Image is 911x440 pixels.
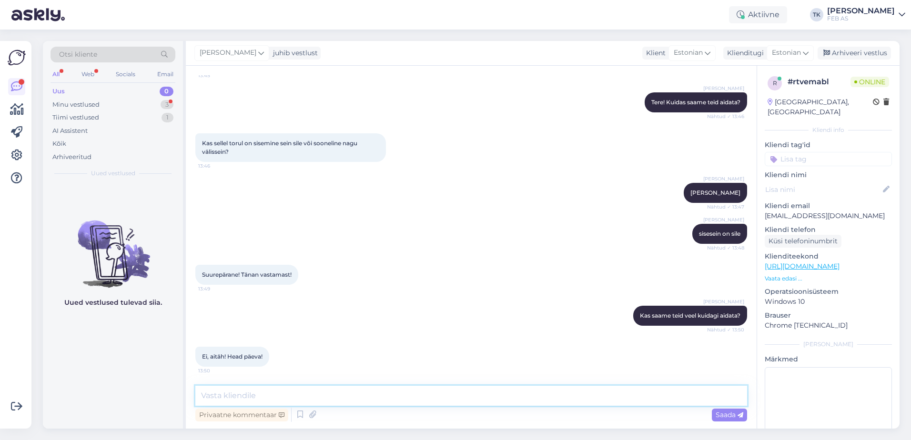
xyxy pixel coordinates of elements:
span: Nähtud ✓ 13:50 [707,326,744,333]
div: Klienditugi [723,48,764,58]
span: Nähtud ✓ 13:46 [707,113,744,120]
span: [PERSON_NAME] [703,216,744,223]
div: Klient [642,48,666,58]
span: Saada [716,410,743,419]
span: Tere! Kuidas saame teid aidata? [651,99,740,106]
div: [PERSON_NAME] [765,340,892,349]
span: Ei, aitäh! Head päeva! [202,353,263,360]
span: Uued vestlused [91,169,135,178]
input: Lisa nimi [765,184,881,195]
div: Socials [114,68,137,80]
p: Chrome [TECHNICAL_ID] [765,320,892,330]
div: Kõik [52,139,66,149]
div: Tiimi vestlused [52,113,99,122]
p: Windows 10 [765,297,892,307]
div: TK [810,8,823,21]
span: sisesein on sile [699,230,740,237]
img: Askly Logo [8,49,26,67]
img: No chats [43,203,183,289]
div: Küsi telefoninumbrit [765,235,841,248]
div: [GEOGRAPHIC_DATA], [GEOGRAPHIC_DATA] [768,97,873,117]
div: Web [80,68,96,80]
p: Brauser [765,310,892,320]
span: Suurepärane! Tänan vastamast! [202,271,292,278]
div: Email [155,68,175,80]
div: [PERSON_NAME] [827,7,895,15]
div: # rtvemabl [788,76,850,88]
span: [PERSON_NAME] [703,175,744,182]
div: Kliendi info [765,126,892,134]
div: 1 [162,113,173,122]
p: Kliendi tag'id [765,140,892,150]
span: 13:49 [198,285,234,292]
p: Kliendi telefon [765,225,892,235]
span: [PERSON_NAME] [703,298,744,305]
span: Otsi kliente [59,50,97,60]
div: juhib vestlust [269,48,318,58]
div: Aktiivne [729,6,787,23]
div: Uus [52,87,65,96]
span: 13:45 [198,72,234,79]
p: Kliendi nimi [765,170,892,180]
div: All [51,68,61,80]
a: [URL][DOMAIN_NAME] [765,262,840,270]
span: r [773,80,777,87]
p: Klienditeekond [765,251,892,261]
input: Lisa tag [765,152,892,166]
span: Nähtud ✓ 13:48 [707,244,744,251]
span: Estonian [674,48,703,58]
span: [PERSON_NAME] [703,85,744,92]
div: FEB AS [827,15,895,22]
div: Arhiveeritud [52,152,91,162]
p: Operatsioonisüsteem [765,287,892,297]
span: Online [850,77,889,87]
span: Nähtud ✓ 13:47 [707,203,744,210]
span: Kas saame teid veel kuidagi aidata? [640,312,740,319]
p: Uued vestlused tulevad siia. [64,298,162,308]
div: Privaatne kommentaar [195,409,288,421]
a: [PERSON_NAME]FEB AS [827,7,905,22]
span: [PERSON_NAME] [690,189,740,196]
p: Märkmed [765,354,892,364]
p: [EMAIL_ADDRESS][DOMAIN_NAME] [765,211,892,221]
div: 3 [161,100,173,110]
p: Kliendi email [765,201,892,211]
div: 0 [160,87,173,96]
span: 13:50 [198,367,234,374]
span: [PERSON_NAME] [200,48,256,58]
p: Vaata edasi ... [765,274,892,283]
span: Kas sellel torul on sisemine sein sile või sooneline nagu välissein? [202,140,359,155]
span: Estonian [772,48,801,58]
div: AI Assistent [52,126,88,136]
div: Arhiveeri vestlus [818,47,891,60]
div: Minu vestlused [52,100,100,110]
span: 13:46 [198,162,234,170]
